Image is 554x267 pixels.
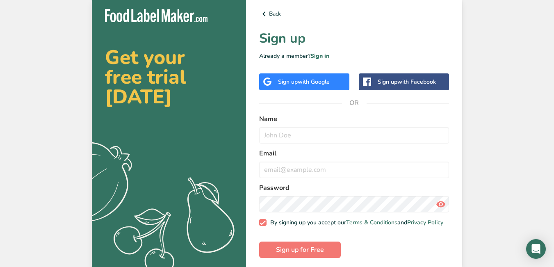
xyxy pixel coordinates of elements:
span: with Facebook [397,78,436,86]
label: Name [259,114,449,124]
a: Sign in [310,52,329,60]
a: Privacy Policy [407,219,443,226]
span: with Google [298,78,330,86]
p: Already a member? [259,52,449,60]
h1: Sign up [259,29,449,48]
label: Email [259,148,449,158]
span: Sign up for Free [276,245,324,255]
div: Sign up [278,78,330,86]
input: John Doe [259,127,449,144]
a: Back [259,9,449,19]
input: email@example.com [259,162,449,178]
label: Password [259,183,449,193]
div: Open Intercom Messenger [526,239,546,259]
h2: Get your free trial [DATE] [105,48,233,107]
span: By signing up you accept our and [267,219,444,226]
a: Terms & Conditions [346,219,397,226]
div: Sign up [378,78,436,86]
span: OR [342,91,367,115]
button: Sign up for Free [259,242,341,258]
img: Food Label Maker [105,9,207,23]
